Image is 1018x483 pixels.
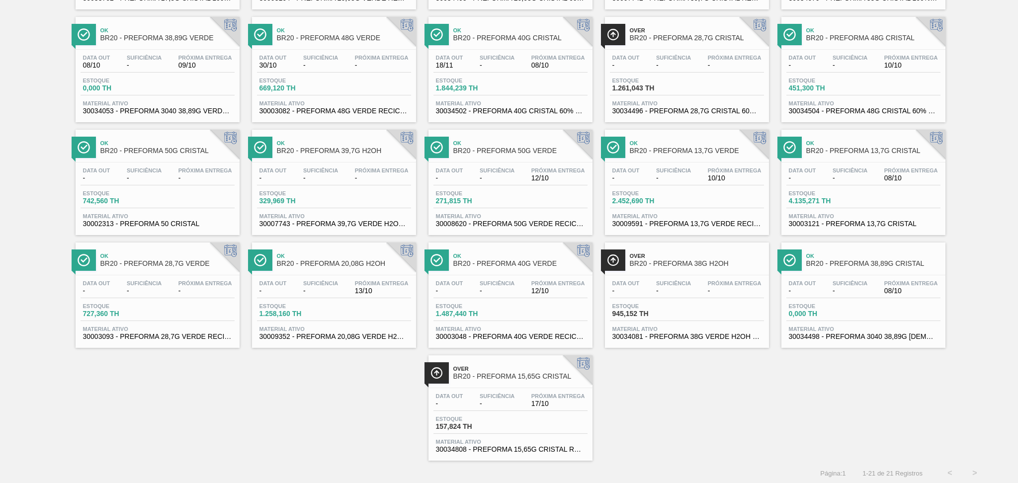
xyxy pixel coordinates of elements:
[480,174,514,182] span: -
[259,84,329,92] span: 669,120 TH
[259,62,287,69] span: 30/10
[277,140,411,146] span: Ok
[259,280,287,286] span: Data out
[259,333,409,340] span: 30009352 - PREFORMA 20,08G VERDE H2OH RECICLADA
[833,167,867,173] span: Suficiência
[789,197,858,205] span: 4.135,271 TH
[436,84,506,92] span: 1.844,239 TH
[783,254,796,266] img: Ícone
[127,167,162,173] span: Suficiência
[83,280,110,286] span: Data out
[884,280,938,286] span: Próxima Entrega
[612,287,640,295] span: -
[127,55,162,61] span: Suficiência
[612,213,762,219] span: Material ativo
[100,253,235,259] span: Ok
[259,326,409,332] span: Material ativo
[708,167,762,173] span: Próxima Entrega
[421,9,597,122] a: ÍconeOkBR20 - PREFORMA 40G CRISTALData out18/11Suficiência-Próxima Entrega08/10Estoque1.844,239 T...
[303,167,338,173] span: Suficiência
[245,9,421,122] a: ÍconeOkBR20 - PREFORMA 48G VERDEData out30/10Suficiência-Próxima Entrega-Estoque669,120 THMateria...
[789,174,816,182] span: -
[531,400,585,407] span: 17/10
[607,254,619,266] img: Ícone
[303,280,338,286] span: Suficiência
[453,147,588,155] span: BR20 - PREFORMA 50G VERDE
[833,287,867,295] span: -
[83,310,153,318] span: 727,360 TH
[83,197,153,205] span: 742,560 TH
[259,287,287,295] span: -
[78,28,90,41] img: Ícone
[83,174,110,182] span: -
[806,147,940,155] span: BR20 - PREFORMA 13,7G CRISTAL
[656,174,691,182] span: -
[100,147,235,155] span: BR20 - PREFORMA 50G CRISTAL
[531,393,585,399] span: Próxima Entrega
[453,366,588,372] span: Over
[789,213,938,219] span: Material ativo
[259,55,287,61] span: Data out
[789,55,816,61] span: Data out
[607,28,619,41] img: Ícone
[789,220,938,228] span: 30003121 - PREFORMA 13,7G CRISTAL
[789,62,816,69] span: -
[259,197,329,205] span: 329,969 TH
[612,167,640,173] span: Data out
[630,34,764,42] span: BR20 - PREFORMA 28,7G CRISTAL
[259,100,409,106] span: Material ativo
[178,280,232,286] span: Próxima Entrega
[436,326,585,332] span: Material ativo
[78,254,90,266] img: Ícone
[531,174,585,182] span: 12/10
[436,416,506,422] span: Estoque
[774,122,950,235] a: ÍconeOkBR20 - PREFORMA 13,7G CRISTALData out-Suficiência-Próxima Entrega08/10Estoque4.135,271 THM...
[277,34,411,42] span: BR20 - PREFORMA 48G VERDE
[83,55,110,61] span: Data out
[254,254,266,266] img: Ícone
[607,141,619,154] img: Ícone
[453,260,588,267] span: BR20 - PREFORMA 40G VERDE
[127,280,162,286] span: Suficiência
[436,287,463,295] span: -
[833,174,867,182] span: -
[259,167,287,173] span: Data out
[656,62,691,69] span: -
[436,280,463,286] span: Data out
[861,470,923,477] span: 1 - 21 de 21 Registros
[178,174,232,182] span: -
[806,27,940,33] span: Ok
[884,174,938,182] span: 08/10
[259,78,329,83] span: Estoque
[630,147,764,155] span: BR20 - PREFORMA 13,7G VERDE
[789,190,858,196] span: Estoque
[708,287,762,295] span: -
[436,400,463,407] span: -
[430,254,443,266] img: Ícone
[531,280,585,286] span: Próxima Entrega
[774,235,950,348] a: ÍconeOkBR20 - PREFORMA 38,89G CRISTALData out-Suficiência-Próxima Entrega08/10Estoque0,000 THMate...
[83,287,110,295] span: -
[259,310,329,318] span: 1.258,160 TH
[453,27,588,33] span: Ok
[612,303,682,309] span: Estoque
[656,167,691,173] span: Suficiência
[612,220,762,228] span: 30009591 - PREFORMA 13,7G VERDE RECICLADA
[656,55,691,61] span: Suficiência
[421,235,597,348] a: ÍconeOkBR20 - PREFORMA 40G VERDEData out-Suficiência-Próxima Entrega12/10Estoque1.487,440 THMater...
[789,303,858,309] span: Estoque
[480,167,514,173] span: Suficiência
[83,303,153,309] span: Estoque
[453,140,588,146] span: Ok
[178,167,232,173] span: Próxima Entrega
[708,280,762,286] span: Próxima Entrega
[436,333,585,340] span: 30003048 - PREFORMA 40G VERDE RECICLADA
[597,122,774,235] a: ÍconeOkBR20 - PREFORMA 13,7G VERDEData out-Suficiência-Próxima Entrega10/10Estoque2.452,690 THMat...
[789,333,938,340] span: 30034498 - PREFORMA 3040 38,89G CRIST 60% REC
[820,470,846,477] span: Página : 1
[436,190,506,196] span: Estoque
[597,9,774,122] a: ÍconeOverBR20 - PREFORMA 28,7G CRISTALData out-Suficiência-Próxima Entrega-Estoque1.261,043 THMat...
[68,122,245,235] a: ÍconeOkBR20 - PREFORMA 50G CRISTALData out-Suficiência-Próxima Entrega-Estoque742,560 THMaterial ...
[83,326,232,332] span: Material ativo
[277,147,411,155] span: BR20 - PREFORMA 39,7G H2OH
